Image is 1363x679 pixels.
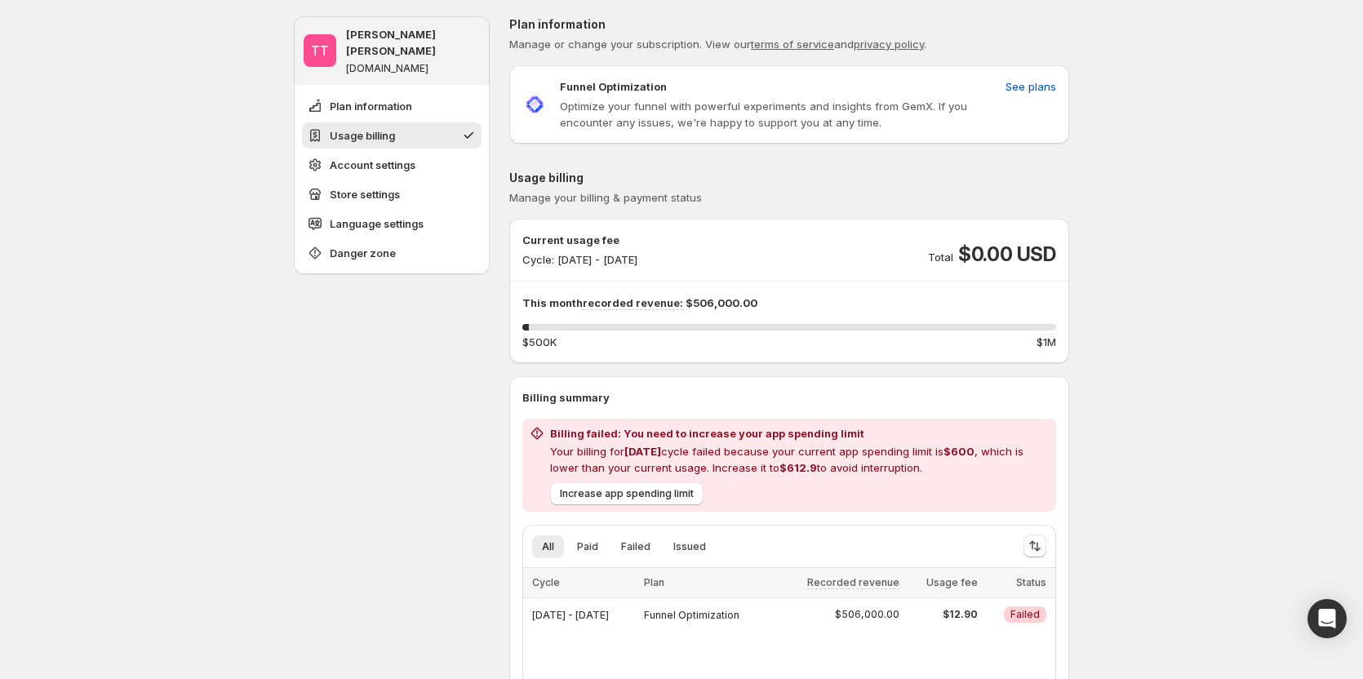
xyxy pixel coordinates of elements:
[346,26,480,59] p: [PERSON_NAME] [PERSON_NAME]
[621,540,650,553] span: Failed
[958,242,1056,268] span: $0.00 USD
[550,443,1050,476] p: Your billing for cycle failed because your current app spending limit is , which is lower than yo...
[1016,576,1046,588] span: Status
[532,576,560,588] span: Cycle
[522,295,1056,311] p: This month $506,000.00
[522,334,557,350] span: $500K
[583,296,683,310] span: recorded revenue:
[302,152,482,178] button: Account settings
[509,16,1069,33] p: Plan information
[644,576,664,588] span: Plan
[560,487,694,500] span: Increase app spending limit
[1023,535,1046,557] button: Sort the results
[302,211,482,237] button: Language settings
[509,170,1069,186] p: Usage billing
[807,576,899,589] span: Recorded revenue
[522,251,637,268] p: Cycle: [DATE] - [DATE]
[550,482,704,505] button: Increase app spending limit
[302,122,482,149] button: Usage billing
[330,98,412,114] span: Plan information
[1308,599,1347,638] div: Open Intercom Messenger
[779,461,817,474] span: $612.9
[302,93,482,119] button: Plan information
[550,425,1050,442] h2: Billing failed: You need to increase your app spending limit
[926,576,978,588] span: Usage fee
[1010,608,1040,621] span: Failed
[644,609,739,621] span: Funnel Optimization
[1037,334,1056,350] span: $1M
[542,540,554,553] span: All
[996,73,1066,100] button: See plans
[311,42,329,59] text: TT
[522,92,547,117] img: Funnel Optimization
[346,62,428,75] p: [DOMAIN_NAME]
[854,38,924,51] a: privacy policy
[302,240,482,266] button: Danger zone
[532,609,609,621] span: [DATE] - [DATE]
[522,232,637,248] p: Current usage fee
[509,38,926,51] span: Manage or change your subscription. View our and .
[522,389,1056,406] p: Billing summary
[928,249,953,265] p: Total
[624,445,661,458] span: [DATE]
[1006,78,1056,95] span: See plans
[304,34,336,67] span: Tanya Tanya
[330,127,395,144] span: Usage billing
[909,608,978,621] span: $12.90
[673,540,706,553] span: Issued
[560,78,667,95] p: Funnel Optimization
[330,157,415,173] span: Account settings
[943,445,975,458] span: $600
[330,215,424,232] span: Language settings
[330,245,396,261] span: Danger zone
[330,186,400,202] span: Store settings
[751,38,834,51] a: terms of service
[302,181,482,207] button: Store settings
[577,540,598,553] span: Paid
[509,191,702,204] span: Manage your billing & payment status
[560,98,999,131] p: Optimize your funnel with powerful experiments and insights from GemX. If you encounter any issue...
[835,608,899,621] span: $506,000.00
